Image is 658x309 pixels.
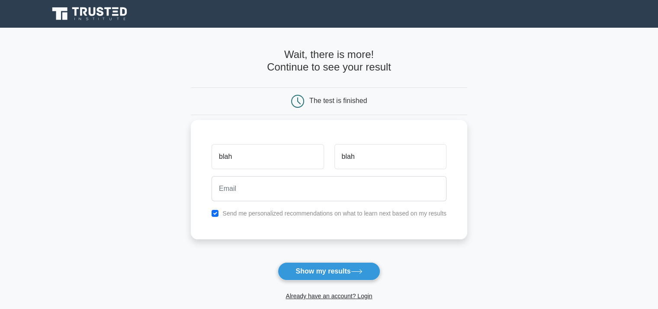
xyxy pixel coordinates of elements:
[212,144,324,169] input: First name
[309,97,367,104] div: The test is finished
[191,48,467,74] h4: Wait, there is more! Continue to see your result
[334,144,446,169] input: Last name
[212,176,446,201] input: Email
[278,262,380,280] button: Show my results
[222,210,446,217] label: Send me personalized recommendations on what to learn next based on my results
[286,293,372,299] a: Already have an account? Login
